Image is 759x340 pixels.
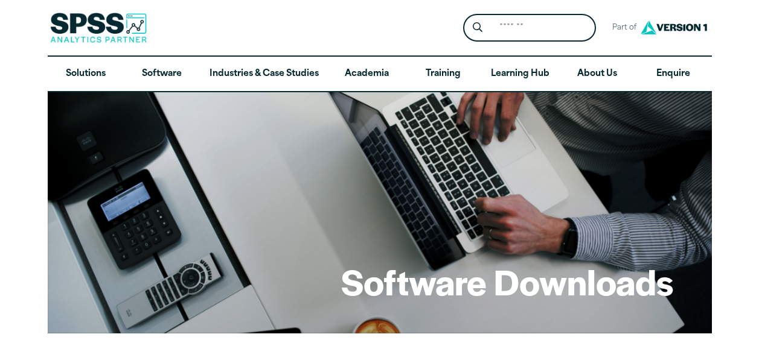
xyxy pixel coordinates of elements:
img: Version1 Logo [638,16,710,39]
a: Industries & Case Studies [200,57,328,92]
img: SPSS Analytics Partner [50,13,147,43]
a: Academia [328,57,405,92]
button: Search magnifying glass icon [466,17,488,39]
a: About Us [559,57,635,92]
nav: Desktop version of site main menu [48,57,712,92]
span: Part of [606,19,638,37]
a: Training [405,57,481,92]
form: Site Header Search Form [463,14,596,42]
a: Software [124,57,200,92]
a: Enquire [635,57,711,92]
svg: Search magnifying glass icon [473,22,482,33]
h1: Software Downloads [341,258,673,305]
a: Learning Hub [481,57,559,92]
a: Solutions [48,57,124,92]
